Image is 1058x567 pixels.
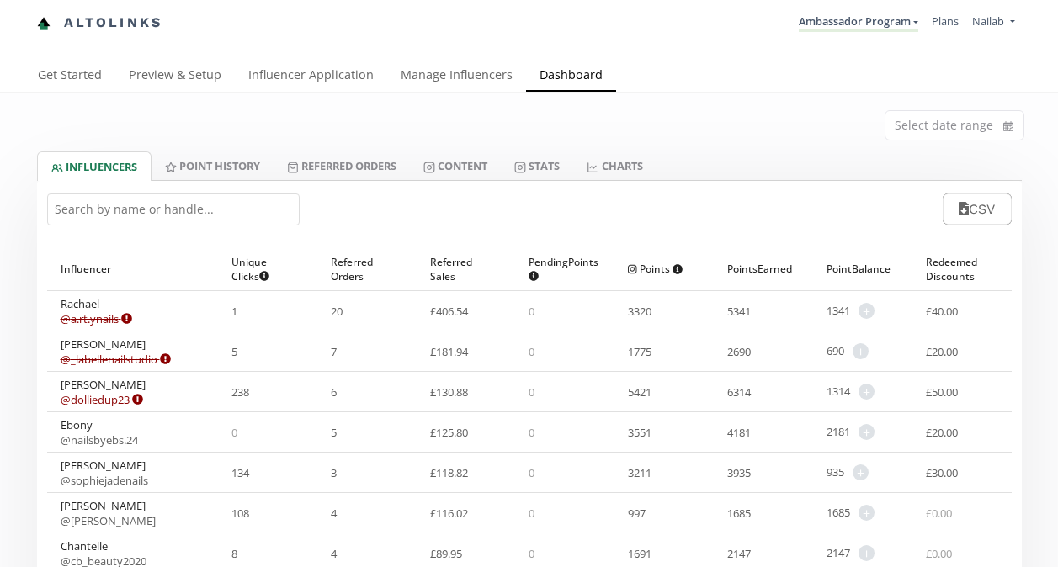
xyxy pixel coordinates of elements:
[853,464,869,480] span: +
[231,425,237,440] span: 0
[827,424,850,440] span: 2181
[61,377,146,407] div: [PERSON_NAME]
[37,9,163,37] a: Altolinks
[727,506,751,521] span: 1685
[231,304,237,319] span: 1
[859,545,875,561] span: +
[727,465,751,480] span: 3935
[115,60,235,93] a: Preview & Setup
[274,151,410,180] a: Referred Orders
[61,417,138,448] div: Ebony
[47,193,300,225] input: Search by name or handle...
[859,424,875,440] span: +
[430,465,468,480] span: £ 118.82
[331,506,337,521] span: 4
[943,193,1011,225] button: CSV
[61,352,171,367] a: @_labellenailstudio
[430,247,502,290] div: Referred Sales
[387,60,526,93] a: Manage Influencers
[231,344,237,359] span: 5
[231,255,290,283] span: Unique Clicks
[529,425,534,440] span: 0
[827,505,850,521] span: 1685
[430,304,468,319] span: £ 406.54
[231,384,249,400] span: 238
[926,384,958,400] span: £ 50.00
[827,545,850,561] span: 2147
[573,151,656,180] a: CHARTS
[859,303,875,319] span: +
[430,344,468,359] span: £ 181.94
[932,13,959,29] a: Plans
[827,464,844,480] span: 935
[231,465,249,480] span: 134
[331,247,403,290] div: Referred Orders
[331,425,337,440] span: 5
[926,425,958,440] span: £ 20.00
[529,344,534,359] span: 0
[628,344,651,359] span: 1775
[853,343,869,359] span: +
[529,304,534,319] span: 0
[61,392,143,407] a: @dolliedup23
[526,60,616,93] a: Dashboard
[37,151,152,181] a: INFLUENCERS
[926,465,958,480] span: £ 30.00
[61,336,171,367] div: [PERSON_NAME]
[331,465,337,480] span: 3
[231,506,249,521] span: 108
[972,13,1004,29] span: Nailab
[529,255,598,283] span: Pending Points
[430,425,468,440] span: £ 125.80
[235,60,387,93] a: Influencer Application
[827,247,899,290] div: Point Balance
[331,384,337,400] span: 6
[727,384,751,400] span: 6314
[727,304,751,319] span: 5341
[331,304,343,319] span: 20
[926,304,958,319] span: £ 40.00
[61,296,132,326] div: Rachael
[727,247,800,290] div: Points Earned
[727,546,751,561] span: 2147
[859,505,875,521] span: +
[430,384,468,400] span: £ 130.88
[727,425,751,440] span: 4181
[926,546,952,561] span: £ 0.00
[827,384,850,400] span: 1314
[61,247,205,290] div: Influencer
[430,546,462,561] span: £ 89.95
[628,304,651,319] span: 3320
[926,506,952,521] span: £ 0.00
[827,303,850,319] span: 1341
[972,13,1014,33] a: Nailab
[231,546,237,561] span: 8
[529,384,534,400] span: 0
[152,151,274,180] a: Point HISTORY
[926,344,958,359] span: £ 20.00
[501,151,573,180] a: Stats
[17,17,71,67] iframe: chat widget
[727,344,751,359] span: 2690
[410,151,501,180] a: Content
[430,506,468,521] span: £ 116.02
[24,60,115,93] a: Get Started
[61,432,138,448] a: @nailsbyebs.24
[331,546,337,561] span: 4
[628,262,683,276] span: Points
[1003,118,1013,135] svg: calendar
[799,13,918,32] a: Ambassador Program
[529,546,534,561] span: 0
[628,506,646,521] span: 997
[859,384,875,400] span: +
[61,458,148,488] div: [PERSON_NAME]
[529,465,534,480] span: 0
[61,473,148,488] a: @sophiejadenails
[628,425,651,440] span: 3551
[628,546,651,561] span: 1691
[529,506,534,521] span: 0
[61,513,156,528] a: @[PERSON_NAME]
[61,498,156,528] div: [PERSON_NAME]
[827,343,844,359] span: 690
[628,384,651,400] span: 5421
